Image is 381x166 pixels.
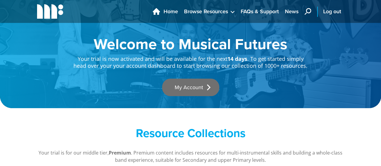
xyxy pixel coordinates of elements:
a: My Account [162,79,219,96]
span: Home [164,8,178,16]
span: Log out [323,8,341,16]
span: News [285,8,298,16]
span: Browse Resources [184,8,228,16]
span: FAQs & Support [241,8,279,16]
h2: Resource Collections [73,126,308,140]
p: Your trial is for our middle tier, . Premium content includes resources for multi-instrumental sk... [37,149,344,164]
h1: Welcome to Musical Futures [73,36,308,51]
strong: Premium [109,149,131,156]
strong: 14 days [227,55,247,62]
p: Your trial is now activated and will be available for the next . To get started simply head over ... [73,51,308,70]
